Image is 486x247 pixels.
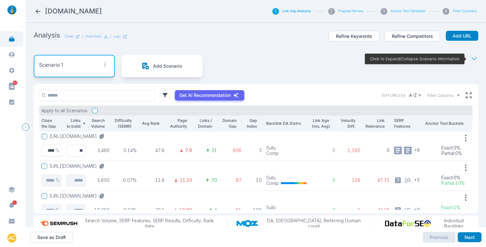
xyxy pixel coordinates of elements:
[212,148,217,153] p: 31
[66,118,81,129] p: Links to build
[246,177,262,183] p: 10
[365,118,385,129] p: Link Relevance
[340,148,360,153] p: 1,185
[30,232,73,243] button: Save as Draft
[394,118,421,129] p: SERP Features
[458,232,482,243] button: Next
[381,8,387,15] div: 3
[382,92,406,98] label: Sort URLs by
[427,93,454,98] span: Filter Columns
[425,121,470,126] p: Anchor Text Buckets
[365,207,390,213] p: 44.15
[272,8,279,15] div: 1
[221,148,241,153] p: 636
[266,121,307,126] p: Backlink DA Distro
[13,81,17,85] span: 63
[185,148,192,153] p: 7.9
[56,177,59,183] p: %
[142,62,182,70] button: Add Scenario
[50,163,107,169] button: [URL][DOMAIN_NAME]
[340,118,355,129] p: Velocity Diff.
[266,150,279,156] p: Comp
[311,207,336,213] p: 7
[340,207,360,213] p: 2
[414,147,420,153] span: + 6
[175,90,244,100] button: Get AI Recommendation
[221,118,237,129] p: Domain Gap
[370,56,459,62] p: Click to Expand/Collapse Scenario Information
[329,31,379,42] button: Refine Keywords
[266,145,279,151] p: Subj
[441,150,462,156] p: Partial : 0%
[114,207,137,213] p: 0.23%
[90,148,110,153] p: 3,460
[90,118,105,129] p: Search Volume
[65,34,83,39] a: Sheet|
[409,92,417,98] p: A-Z
[50,133,107,139] button: [URL][DOMAIN_NAME]
[414,176,420,183] span: + 5
[282,9,311,13] button: Link Gap Analysis
[80,218,218,229] p: Search Volume, SERP Features, SERP Results, Difficulty, Rank data
[266,180,279,186] p: Comp
[56,148,59,153] p: %
[211,177,217,183] p: 70
[169,118,187,129] p: Page Authority
[41,118,57,129] p: Close the Gap
[141,121,159,126] p: Avg Rank
[110,34,127,39] div: |
[237,220,262,227] img: moz_logo.a3998d80.png
[434,218,474,229] p: Individual Backlinks
[365,177,390,183] p: 47.71
[180,177,192,183] p: 11.23
[443,8,449,15] div: 4
[39,61,63,69] p: Scenario 1
[50,193,107,199] button: [URL][DOMAIN_NAME]
[65,34,73,39] p: Sheet
[90,207,110,213] p: 19,380
[45,7,102,16] h2: propharma.com
[246,207,262,213] p: 100
[221,177,241,183] p: 97
[414,206,420,212] span: + 9
[340,177,360,183] p: 128
[41,108,87,114] p: Apply to all Scenarios
[446,31,478,41] button: Add URL
[385,31,440,42] button: Refine Competitors
[56,207,59,213] p: %
[311,177,336,183] p: 5
[441,205,462,210] p: Exact : 1%
[153,63,182,69] p: Add Scenario
[85,34,101,39] p: Download
[141,177,165,183] p: 11.8
[113,34,121,39] p: Logs
[196,118,212,129] p: Links / Domain
[214,207,217,213] p: 4
[179,92,231,98] p: Get AI Recommendation
[38,218,81,229] img: semrush_logo.573af308.png
[34,31,60,40] h2: Analysis
[114,148,137,153] p: 0.14%
[246,148,262,153] p: 3
[261,218,366,229] p: DA, [GEOGRAPHIC_DATA], Referring Domain count
[391,9,426,13] button: Anchor Text Generator
[266,175,279,181] p: Subj
[141,207,165,213] p: 30.1
[365,148,390,153] p: 0
[246,118,257,129] p: Gap Index
[114,118,132,129] p: Difficulty (SEMR)
[311,148,336,153] p: 0
[90,177,110,183] p: 3,650
[328,8,335,15] div: 2
[266,205,279,210] p: Subj
[221,207,241,213] p: 51
[441,180,465,186] p: Partial : 10%
[311,118,330,129] p: Link Age (mo. Avg)
[141,148,165,153] p: 47.6
[453,9,477,13] button: Final Summary
[5,5,19,14] img: linklaunch_small.2ae18699.png
[423,232,455,243] button: Previous
[338,9,364,13] button: Proposal Review
[385,220,434,227] img: data_for_seo_logo.e5120ddb.png
[408,91,423,99] button: A-Z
